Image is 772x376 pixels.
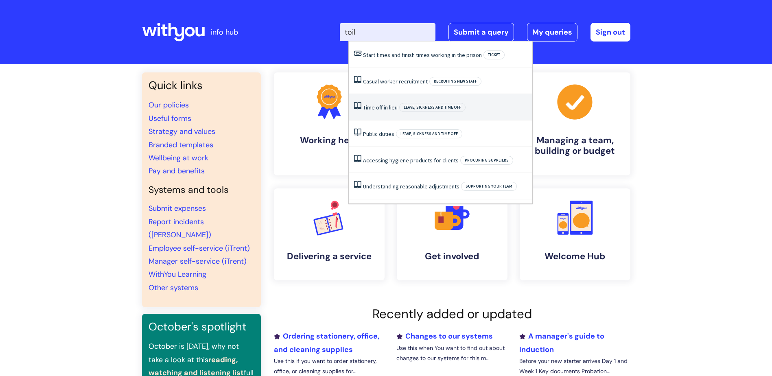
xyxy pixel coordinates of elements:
[526,251,624,262] h4: Welcome Hub
[149,217,211,240] a: Report incidents ([PERSON_NAME])
[149,184,254,196] h4: Systems and tools
[461,182,517,191] span: Supporting your team
[149,114,191,123] a: Useful forms
[149,243,250,253] a: Employee self-service (iTrent)
[520,72,630,175] a: Managing a team, building or budget
[149,140,213,150] a: Branded templates
[340,23,435,41] input: Search
[280,251,378,262] h4: Delivering a service
[274,331,379,354] a: Ordering stationery, office, and cleaning supplies
[149,283,198,293] a: Other systems
[520,188,630,280] a: Welcome Hub
[149,153,208,163] a: Wellbeing at work
[460,156,513,165] span: Procuring suppliers
[280,135,378,146] h4: Working here
[274,188,385,280] a: Delivering a service
[149,203,206,213] a: Submit expenses
[274,72,385,175] a: Working here
[340,23,630,42] div: | -
[363,130,394,138] a: Public duties
[363,183,459,190] a: Understanding reasonable adjustments
[363,157,459,164] a: Accessing hygiene products for clients
[149,100,189,110] a: Our policies
[363,78,428,85] a: Casual worker recruitment
[396,331,493,341] a: Changes to our systems
[519,331,604,354] a: A manager's guide to induction
[396,129,462,138] span: Leave, sickness and time off
[590,23,630,42] a: Sign out
[363,51,482,59] a: Start times and finish times working in the prison
[363,104,398,111] a: Time off in lieu
[149,256,247,266] a: Manager self-service (iTrent)
[396,343,507,363] p: Use this when You want to find out about changes to our systems for this m...
[429,77,481,86] span: Recruiting new staff
[149,79,254,92] h3: Quick links
[274,306,630,321] h2: Recently added or updated
[399,103,466,112] span: Leave, sickness and time off
[149,166,205,176] a: Pay and benefits
[211,26,238,39] p: info hub
[526,135,624,157] h4: Managing a team, building or budget
[397,188,507,280] a: Get involved
[448,23,514,42] a: Submit a query
[149,320,254,333] h3: October's spotlight
[483,50,505,59] span: Ticket
[149,127,215,136] a: Strategy and values
[149,269,206,279] a: WithYou Learning
[527,23,577,42] a: My queries
[403,251,501,262] h4: Get involved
